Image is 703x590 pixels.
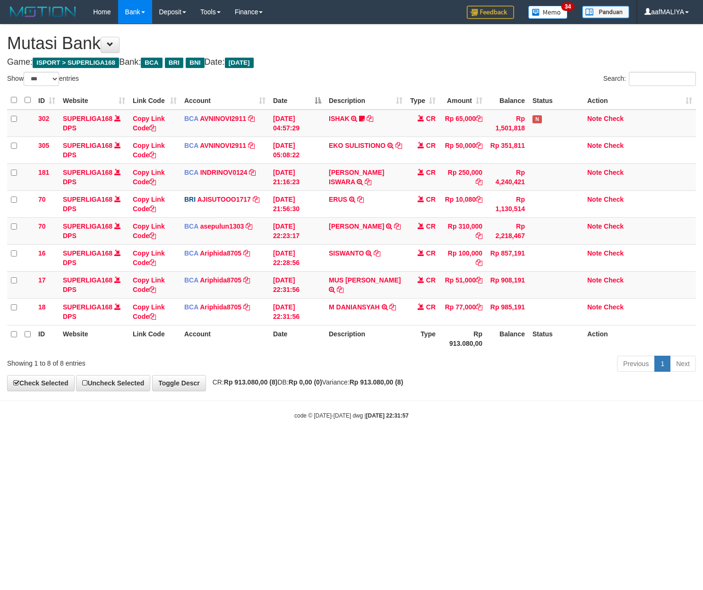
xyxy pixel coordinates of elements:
a: Copy Link Code [133,196,165,213]
div: Showing 1 to 8 of 8 entries [7,355,286,368]
th: Type [406,325,439,352]
th: Account [180,325,269,352]
a: Copy Rp 50,000 to clipboard [476,142,482,149]
td: Rp 10,080 [439,190,486,217]
a: SISWANTO [329,249,364,257]
a: [PERSON_NAME] [329,222,384,230]
a: Copy AJISUTOOO1717 to clipboard [253,196,259,203]
a: Copy MUHAMMAD ALAMSUDDI to clipboard [394,222,401,230]
label: Search: [603,72,696,86]
a: Copy Ariphida8705 to clipboard [243,249,250,257]
span: BCA [184,303,198,311]
span: 70 [38,222,46,230]
a: Note [587,303,602,311]
span: ISPORT > SUPERLIGA168 [33,58,119,68]
span: BRI [165,58,183,68]
a: Copy Link Code [133,249,165,266]
th: Website: activate to sort column ascending [59,91,129,110]
span: BCA [184,115,198,122]
span: 70 [38,196,46,203]
td: Rp 4,240,421 [486,163,529,190]
td: Rp 1,130,514 [486,190,529,217]
a: Check [604,276,624,284]
a: Check [604,222,624,230]
span: BCA [184,169,198,176]
span: CR [426,142,436,149]
span: 17 [38,276,46,284]
a: Ariphida8705 [200,249,241,257]
a: Check [604,142,624,149]
th: Date [269,325,325,352]
td: Rp 351,811 [486,137,529,163]
a: Copy Link Code [133,115,165,132]
th: Type: activate to sort column ascending [406,91,439,110]
td: DPS [59,271,129,298]
th: Link Code: activate to sort column ascending [129,91,180,110]
strong: Rp 913.080,00 (8) [224,378,278,386]
a: 1 [654,356,670,372]
td: DPS [59,217,129,244]
a: SUPERLIGA168 [63,115,112,122]
td: Rp 51,000 [439,271,486,298]
a: ISHAK [329,115,350,122]
a: Note [587,249,602,257]
a: Copy SISWANTO to clipboard [374,249,380,257]
td: [DATE] 04:57:29 [269,110,325,137]
a: Check [604,303,624,311]
td: Rp 100,000 [439,244,486,271]
a: Copy ERUS to clipboard [357,196,364,203]
span: Has Note [532,115,542,123]
a: Copy AVNINOVI2911 to clipboard [248,115,255,122]
a: Copy ISHAK to clipboard [367,115,373,122]
span: BNI [186,58,204,68]
td: Rp 250,000 [439,163,486,190]
span: 305 [38,142,49,149]
a: Note [587,142,602,149]
td: DPS [59,298,129,325]
th: Status [529,325,583,352]
a: Copy asepulun1303 to clipboard [246,222,252,230]
a: Check [604,115,624,122]
th: Description [325,325,406,352]
th: Balance [486,325,529,352]
td: DPS [59,163,129,190]
a: SUPERLIGA168 [63,276,112,284]
span: 181 [38,169,49,176]
strong: [DATE] 22:31:57 [366,412,409,419]
span: CR [426,115,436,122]
td: Rp 65,000 [439,110,486,137]
a: Copy INDRINOV0124 to clipboard [249,169,256,176]
td: Rp 908,191 [486,271,529,298]
th: Action [583,325,696,352]
a: Note [587,115,602,122]
a: Copy Rp 65,000 to clipboard [476,115,482,122]
td: [DATE] 22:28:56 [269,244,325,271]
a: Copy Link Code [133,142,165,159]
a: Copy Link Code [133,169,165,186]
strong: Rp 0,00 (0) [289,378,322,386]
td: Rp 2,218,467 [486,217,529,244]
a: Copy MUS MAULANA OTTO S to clipboard [337,286,343,293]
th: Rp 913.080,00 [439,325,486,352]
a: EKO SULISTIONO [329,142,386,149]
img: MOTION_logo.png [7,5,79,19]
a: Copy Rp 77,000 to clipboard [476,303,482,311]
td: DPS [59,137,129,163]
a: SUPERLIGA168 [63,303,112,311]
a: MUS [PERSON_NAME] [329,276,401,284]
img: Feedback.jpg [467,6,514,19]
th: Balance [486,91,529,110]
a: Copy Rp 10,080 to clipboard [476,196,482,203]
a: SUPERLIGA168 [63,249,112,257]
td: [DATE] 22:31:56 [269,271,325,298]
span: CR [426,249,436,257]
a: Note [587,276,602,284]
h1: Mutasi Bank [7,34,696,53]
a: Check Selected [7,375,75,391]
a: Copy Rp 250,000 to clipboard [476,178,482,186]
th: Link Code [129,325,180,352]
th: Account: activate to sort column ascending [180,91,269,110]
a: Check [604,249,624,257]
a: Copy AVNINOVI2911 to clipboard [248,142,255,149]
a: Ariphida8705 [200,303,241,311]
